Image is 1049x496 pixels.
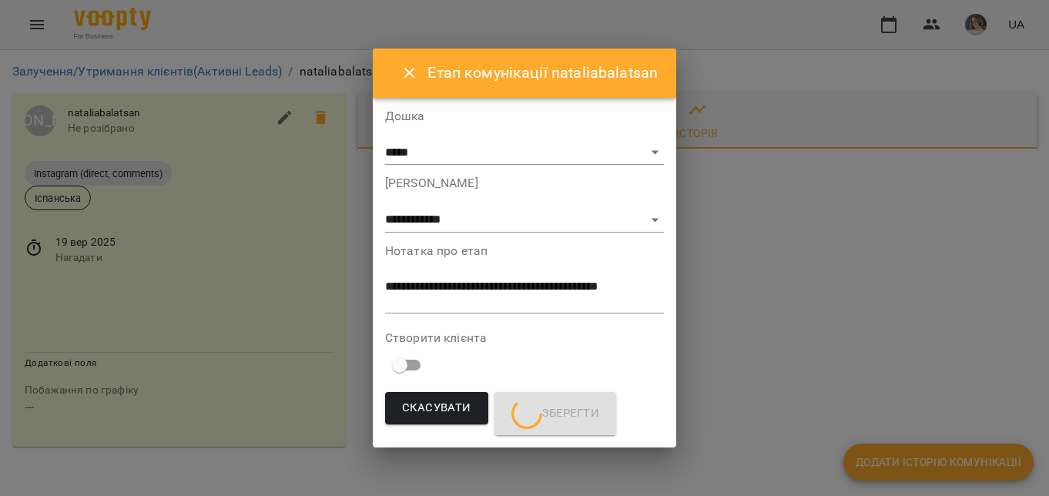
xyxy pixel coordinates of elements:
button: Close [391,55,428,92]
span: Скасувати [402,398,471,418]
h6: Етап комунікації nataliabalatsan [427,61,658,85]
label: Створити клієнта [385,332,664,344]
label: Нотатка про етап [385,245,664,257]
button: Скасувати [385,392,488,424]
label: [PERSON_NAME] [385,177,664,189]
label: Дошка [385,110,664,122]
